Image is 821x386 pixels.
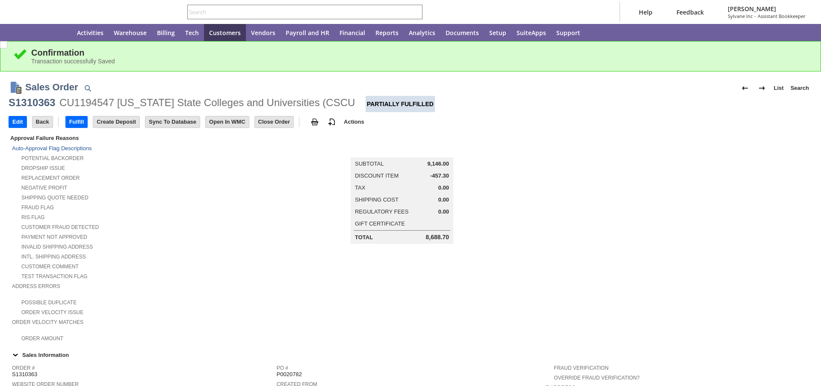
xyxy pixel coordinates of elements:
a: Documents [440,24,484,41]
span: 0.00 [438,208,449,215]
a: Address Errors [12,283,60,289]
a: RIS flag [21,214,45,220]
img: Next [757,83,767,93]
a: Replacement Order [21,175,80,181]
span: Reports [375,29,399,37]
a: Financial [334,24,370,41]
a: Reports [370,24,404,41]
div: S1310363 [9,96,55,110]
a: Payroll and HR [281,24,334,41]
span: 9,146.00 [427,160,449,167]
a: PO # [277,365,288,371]
span: P0020782 [277,371,302,378]
img: Quick Find [83,83,93,93]
a: Activities [72,24,109,41]
span: Tech [185,29,199,37]
span: Billing [157,29,175,37]
a: Discount Item [355,172,399,179]
div: Confirmation [31,48,808,58]
span: Financial [340,29,365,37]
a: Total [355,234,373,241]
a: Negative Profit [21,185,67,191]
a: Customers [204,24,246,41]
a: Tax [355,184,365,191]
a: Warehouse [109,24,152,41]
img: Previous [740,83,750,93]
a: Possible Duplicate [21,300,77,306]
span: - [754,13,756,19]
a: Fraud Verification [554,365,608,371]
span: 8,688.70 [425,234,449,241]
span: Support [556,29,580,37]
a: Support [551,24,585,41]
a: Tech [180,24,204,41]
input: Sync To Database [145,116,200,128]
a: Order # [12,365,35,371]
a: Dropship Issue [21,165,65,171]
span: -457.30 [430,172,449,179]
span: SuiteApps [517,29,546,37]
span: Assistant Bookkeeper [758,13,806,19]
input: Fulfill [66,116,88,128]
a: Customer Fraud Detected [21,224,99,230]
a: Invalid Shipping Address [21,244,93,250]
a: Order Velocity Matches [12,319,83,325]
span: Documents [446,29,479,37]
div: Shortcuts [31,24,51,41]
a: Subtotal [355,160,384,167]
a: Search [787,81,812,95]
input: Back [32,116,53,128]
a: Shipping Quote Needed [21,195,89,201]
span: S1310363 [12,371,37,378]
span: Analytics [409,29,435,37]
svg: Search [410,7,421,17]
span: [PERSON_NAME] [728,5,806,13]
input: Search [188,7,410,17]
a: Auto-Approval Flag Descriptions [12,145,92,151]
a: Setup [484,24,511,41]
a: SuiteApps [511,24,551,41]
a: Potential Backorder [21,155,84,161]
a: Order Velocity Issue [21,309,83,315]
caption: Summary [351,144,453,157]
input: Close Order [255,116,293,128]
td: Sales Information [9,349,812,360]
div: Transaction successfully Saved [31,58,808,65]
a: Override Fraud Verification? [554,375,639,381]
span: Setup [489,29,506,37]
a: Payment not approved [21,234,87,240]
a: List [771,81,787,95]
a: Fraud Flag [21,205,54,211]
span: Activities [77,29,103,37]
input: Create Deposit [93,116,139,128]
div: Approval Failure Reasons [9,133,273,143]
a: Gift Certificate [355,220,405,227]
span: Feedback [676,8,704,16]
a: Customer Comment [21,264,79,270]
span: 0.00 [438,196,449,203]
a: Actions [340,119,368,125]
a: Test Transaction Flag [21,273,87,279]
h1: Sales Order [25,80,78,94]
a: Home [51,24,72,41]
span: Vendors [251,29,275,37]
a: Order Amount [21,336,63,341]
a: Shipping Cost [355,196,399,203]
span: 0.00 [438,184,449,191]
div: CU1194547 [US_STATE] State Colleges and Universities (CSCU [59,96,355,110]
a: Analytics [404,24,440,41]
div: Sales Information [9,349,809,360]
a: Billing [152,24,180,41]
a: Vendors [246,24,281,41]
span: Customers [209,29,241,37]
span: Sylvane Inc [728,13,753,19]
svg: Shortcuts [36,27,46,38]
div: Partially Fulfilled [366,96,435,112]
svg: Recent Records [15,27,26,38]
img: print.svg [310,117,320,127]
input: Edit [9,116,27,128]
span: Warehouse [114,29,147,37]
a: Regulatory Fees [355,208,408,215]
a: Recent Records [10,24,31,41]
span: Payroll and HR [286,29,329,37]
